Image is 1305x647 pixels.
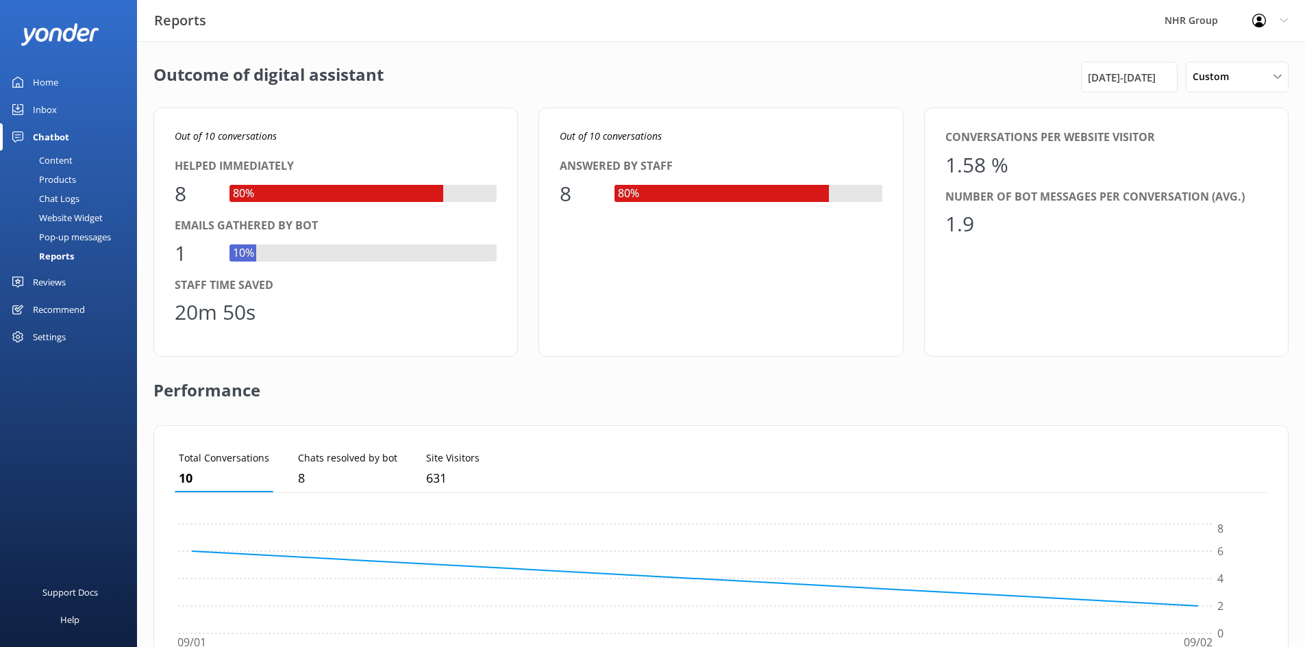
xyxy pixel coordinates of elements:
[175,296,256,329] div: 20m 50s
[614,185,643,203] div: 80%
[21,23,99,46] img: yonder-white-logo.png
[175,157,497,175] div: Helped immediately
[8,246,137,266] a: Reports
[175,177,216,210] div: 8
[175,277,497,294] div: Staff time saved
[1217,626,1223,641] tspan: 0
[8,227,137,246] a: Pop-up messages
[426,451,480,466] p: Site Visitors
[8,189,79,208] div: Chat Logs
[1217,544,1223,559] tspan: 6
[1217,522,1223,537] tspan: 8
[1088,69,1156,86] span: [DATE] - [DATE]
[560,177,601,210] div: 8
[153,62,384,92] h2: Outcome of digital assistant
[33,268,66,296] div: Reviews
[175,217,497,235] div: Emails gathered by bot
[154,10,206,31] h3: Reports
[229,244,258,262] div: 10%
[8,189,137,208] a: Chat Logs
[179,468,269,488] p: 10
[945,207,986,240] div: 1.9
[33,123,69,151] div: Chatbot
[33,296,85,323] div: Recommend
[426,468,480,488] p: 631
[229,185,258,203] div: 80%
[8,246,74,266] div: Reports
[298,468,397,488] p: 8
[8,151,73,170] div: Content
[1217,598,1223,613] tspan: 2
[33,323,66,351] div: Settings
[560,129,662,142] i: Out of 10 conversations
[298,451,397,466] p: Chats resolved by bot
[179,451,269,466] p: Total Conversations
[1193,69,1237,84] span: Custom
[60,606,79,633] div: Help
[8,208,137,227] a: Website Widget
[945,149,1008,181] div: 1.58 %
[945,188,1267,206] div: Number of bot messages per conversation (avg.)
[175,237,216,270] div: 1
[42,579,98,606] div: Support Docs
[1217,571,1223,586] tspan: 4
[8,151,137,170] a: Content
[8,208,103,227] div: Website Widget
[8,227,111,246] div: Pop-up messages
[33,68,58,96] div: Home
[33,96,57,123] div: Inbox
[8,170,76,189] div: Products
[153,357,260,411] h2: Performance
[175,129,277,142] i: Out of 10 conversations
[8,170,137,189] a: Products
[945,129,1267,147] div: Conversations per website visitor
[560,157,882,175] div: Answered by staff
